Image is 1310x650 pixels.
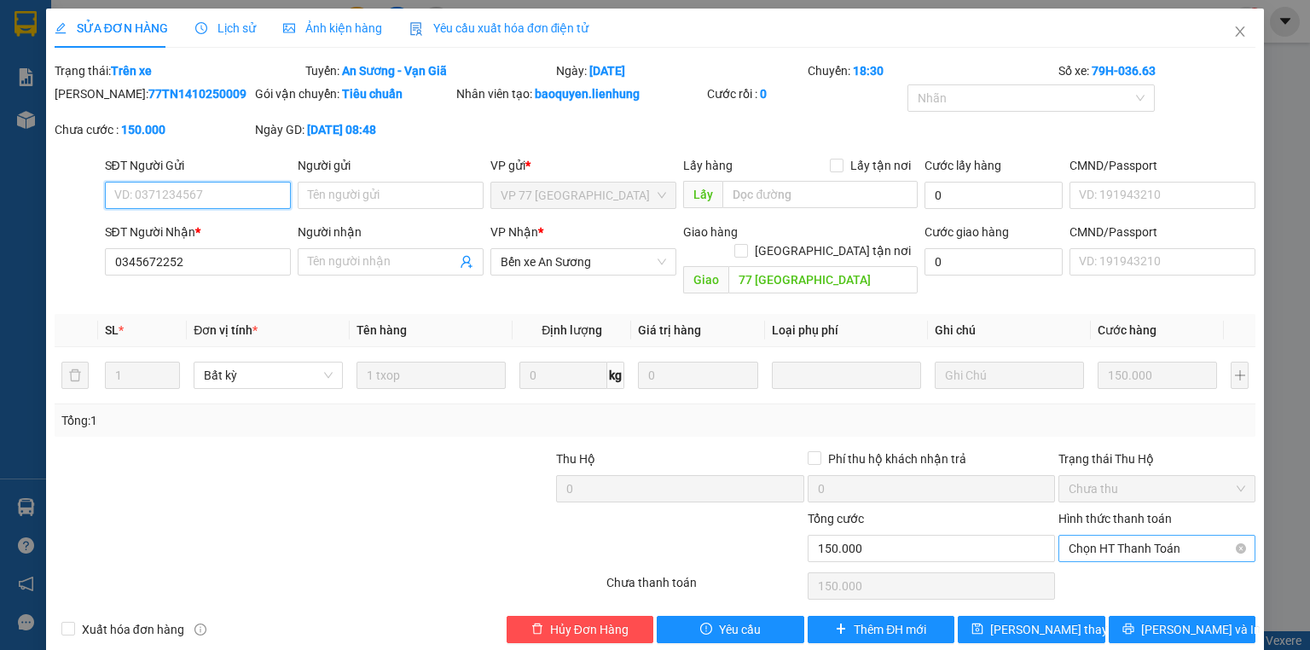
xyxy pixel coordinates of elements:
span: Xuất hóa đơn hàng [75,620,191,639]
span: Thêm ĐH mới [854,620,926,639]
span: Định lượng [542,323,602,337]
span: VP 77 Thái Nguyên [501,183,666,208]
div: Ngày: [554,61,805,80]
span: info-circle [194,624,206,635]
input: 0 [638,362,757,389]
b: 18:30 [853,64,884,78]
input: Cước lấy hàng [925,182,1063,209]
span: printer [1122,623,1134,636]
b: [DATE] 08:48 [307,123,376,136]
button: deleteHủy Đơn Hàng [507,616,654,643]
div: Số xe: [1057,61,1257,80]
span: VP Nhận [490,225,538,239]
span: save [971,623,983,636]
span: plus [835,623,847,636]
span: close [1233,25,1247,38]
b: [DATE] [589,64,625,78]
span: close-circle [1236,543,1246,554]
button: Close [1216,9,1264,56]
div: Người gửi [298,156,484,175]
div: Chưa cước : [55,120,252,139]
span: Tên hàng [356,323,407,337]
span: Chưa thu [1069,476,1245,502]
b: An Sương - Vạn Giã [342,64,447,78]
img: icon [409,22,423,36]
b: 79H-036.63 [1092,64,1156,78]
b: Tiêu chuẩn [342,87,403,101]
span: Ảnh kiện hàng [283,21,382,35]
input: VD: Bàn, Ghế [356,362,506,389]
span: Lịch sử [195,21,256,35]
span: Giao [683,266,728,293]
input: Ghi Chú [935,362,1084,389]
span: exclamation-circle [700,623,712,636]
button: plus [1231,362,1249,389]
label: Hình thức thanh toán [1058,512,1172,525]
div: Tổng: 1 [61,411,507,430]
span: Đơn vị tính [194,323,258,337]
span: SL [105,323,119,337]
span: [PERSON_NAME] thay đổi [990,620,1127,639]
span: picture [283,22,295,34]
span: Giá trị hàng [638,323,701,337]
span: Cước hàng [1098,323,1156,337]
span: [PERSON_NAME] và In [1141,620,1261,639]
span: SỬA ĐƠN HÀNG [55,21,168,35]
label: Cước giao hàng [925,225,1009,239]
div: CMND/Passport [1069,223,1255,241]
th: Loại phụ phí [765,314,928,347]
span: Lấy hàng [683,159,733,172]
span: Lấy tận nơi [843,156,918,175]
span: Tổng cước [808,512,864,525]
div: Nhân viên tạo: [456,84,704,103]
span: user-add [460,255,473,269]
div: Ngày GD: [255,120,452,139]
span: edit [55,22,67,34]
div: CMND/Passport [1069,156,1255,175]
b: 0 [760,87,767,101]
span: Giao hàng [683,225,738,239]
div: Chưa thanh toán [605,573,805,603]
div: SĐT Người Nhận [105,223,291,241]
input: Dọc đường [728,266,918,293]
button: save[PERSON_NAME] thay đổi [958,616,1105,643]
div: Tuyến: [304,61,554,80]
input: Dọc đường [722,181,918,208]
span: Phí thu hộ khách nhận trả [821,450,973,468]
button: plusThêm ĐH mới [808,616,955,643]
button: printer[PERSON_NAME] và In [1109,616,1256,643]
span: [GEOGRAPHIC_DATA] tận nơi [748,241,918,260]
span: Yêu cầu xuất hóa đơn điện tử [409,21,589,35]
span: Thu Hộ [556,452,595,466]
span: kg [607,362,624,389]
span: Bất kỳ [204,363,333,388]
input: 0 [1098,362,1217,389]
b: baoquyen.lienhung [535,87,640,101]
b: 150.000 [121,123,165,136]
b: Trên xe [111,64,152,78]
span: delete [531,623,543,636]
div: Người nhận [298,223,484,241]
button: exclamation-circleYêu cầu [657,616,804,643]
div: SĐT Người Gửi [105,156,291,175]
div: VP gửi [490,156,676,175]
button: delete [61,362,89,389]
div: Chuyến: [806,61,1057,80]
div: Cước rồi : [707,84,904,103]
b: 77TN1410250009 [148,87,246,101]
div: Gói vận chuyển: [255,84,452,103]
span: Yêu cầu [719,620,761,639]
span: Hủy Đơn Hàng [550,620,629,639]
span: Bến xe An Sương [501,249,666,275]
span: Lấy [683,181,722,208]
div: Trạng thái: [53,61,304,80]
div: Trạng thái Thu Hộ [1058,450,1255,468]
span: clock-circle [195,22,207,34]
div: [PERSON_NAME]: [55,84,252,103]
span: Chọn HT Thanh Toán [1069,536,1245,561]
th: Ghi chú [928,314,1091,347]
label: Cước lấy hàng [925,159,1001,172]
input: Cước giao hàng [925,248,1063,276]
